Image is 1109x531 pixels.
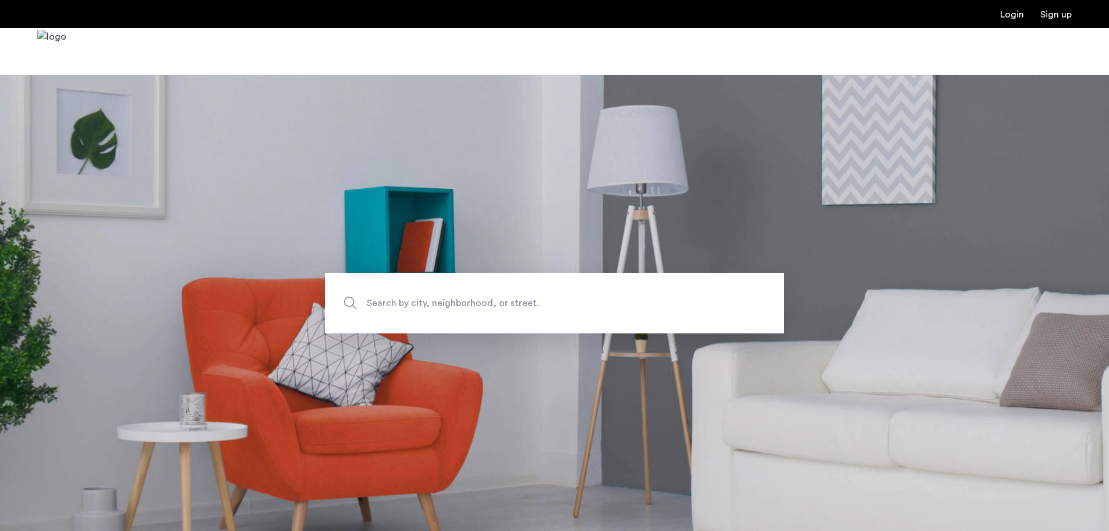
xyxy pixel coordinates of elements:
[37,30,66,73] img: logo
[1040,10,1072,19] a: Registration
[37,30,66,73] a: Cazamio Logo
[325,273,784,333] input: Apartment Search
[1000,10,1024,19] a: Login
[367,295,688,311] span: Search by city, neighborhood, or street.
